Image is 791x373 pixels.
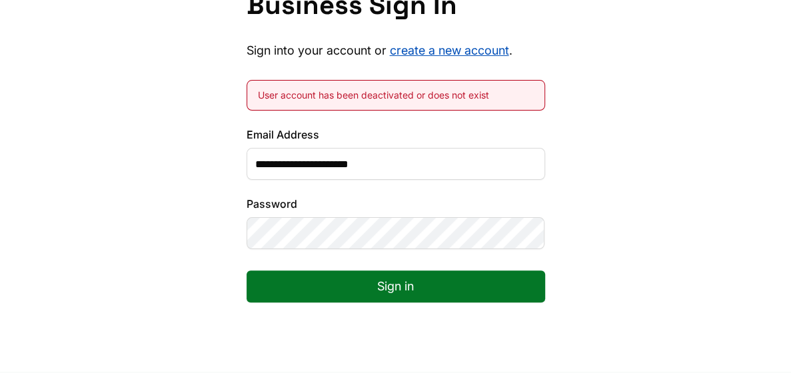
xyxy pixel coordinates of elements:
label: Password [247,196,545,212]
div: User account has been deactivated or does not exist [258,89,534,102]
label: Email Address [247,127,545,143]
button: Sign in [247,270,545,302]
p: Sign into your account or . [247,43,545,59]
a: create a new account [390,43,509,57]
